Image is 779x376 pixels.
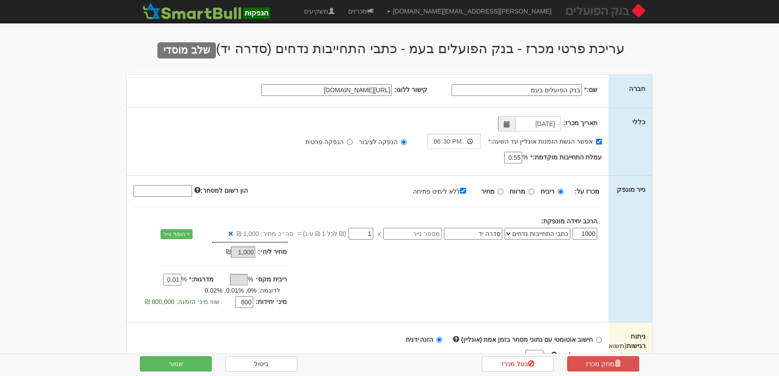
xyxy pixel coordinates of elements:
label: ללא לימיט פתיחה [413,186,475,196]
input: חישוב אוטומטי עם נתוני מסחר בזמן אמת (אונליין) [596,337,602,343]
input: כמות [573,228,597,240]
input: ללא לימיט פתיחה [460,188,466,194]
a: מחק מכרז [567,356,639,371]
label: מינ׳ יחידות: [255,297,287,306]
a: בטל מכרז [482,356,554,371]
strong: מחיר [481,188,494,195]
strong: חישוב אוטומטי עם נתוני מסחר בזמן אמת (אונליין) [461,336,593,343]
span: שווי מינ׳ הזמנה: 800,000 ₪ [145,298,219,305]
input: מחיר [497,189,503,195]
label: נייר מונפק [617,185,645,194]
span: % [522,153,528,162]
label: הנפקה פרטית [305,137,353,146]
label: אפשר הגשת הזמנות אונליין עד השעה: [488,137,602,146]
input: אפשר הגשת הזמנות אונליין עד השעה:* [596,139,602,145]
input: שם הסדרה * [444,228,502,240]
label: הנפקה לציבור [359,137,407,146]
a: ביטול [225,356,297,371]
label: תאריך מכרז: [563,118,597,127]
label: קישור ללוגו: [394,85,427,94]
strong: מכרז על: [574,188,600,195]
input: הנפקה פרטית [347,139,353,145]
label: ניתוח רגישות [615,331,645,360]
strong: ריבית [541,188,555,195]
span: % [248,275,253,284]
a: + הוסף נייר [161,229,193,239]
span: % [543,351,549,360]
input: ריבית [558,189,564,195]
span: x [378,229,381,238]
button: שמור [140,356,212,371]
input: מספר נייר [383,228,442,240]
label: חברה [629,84,645,93]
input: מחיר * [349,228,373,240]
label: ריבית מקס׳ [255,275,287,284]
label: הון רשום למסחר: [194,186,247,195]
h2: עריכת פרטי מכרז - בנק הפועלים בעמ - כתבי התחייבות נדחים (סדרה יד) [133,41,646,56]
label: עמלת התחייבות מוקדמת: [530,153,602,162]
span: שלב מוסדי [157,42,216,59]
img: SmartBull Logo [140,2,272,20]
span: (₪ לכל 1 ₪ ע.נ) [301,229,346,238]
label: שם: [584,85,597,94]
input: מרווח [528,189,534,195]
label: מחיר ליח׳: [258,247,287,256]
span: (תשואות ומרווחים) [602,342,645,359]
input: הזנה ידנית [436,337,442,343]
span: סה״כ מחיר: 1,000 ₪ [237,229,293,238]
span: % [181,275,187,284]
span: לדוגמה: 0%, 0.01%, 0.02% [205,287,280,294]
strong: מרווח [510,188,525,195]
label: ריבית ממשלתית: [551,351,602,360]
input: הנפקה לציבור [401,139,407,145]
div: ₪ [188,247,258,258]
label: כללי [632,117,645,127]
span: = [297,229,301,238]
label: מדרגות: [189,275,214,284]
strong: הזנה ידנית [405,336,433,343]
strong: הרכב יחידה מונפקת: [541,217,597,225]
